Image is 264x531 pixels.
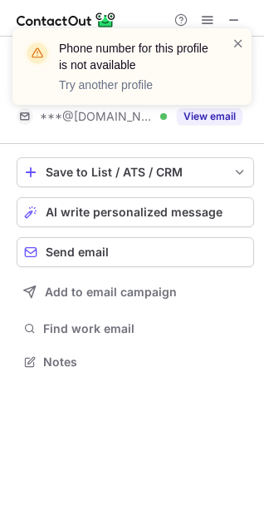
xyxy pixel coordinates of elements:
button: Send email [17,237,254,267]
button: save-profile-one-click [17,157,254,187]
span: Notes [43,355,247,370]
button: Add to email campaign [17,277,254,307]
img: warning [24,40,51,67]
div: Save to List / ATS / CRM [46,166,225,179]
button: Notes [17,350,254,374]
button: AI write personalized message [17,197,254,227]
header: Phone number for this profile is not available [59,40,212,73]
span: AI write personalized message [46,206,222,219]
span: Find work email [43,321,247,336]
span: Add to email campaign [45,285,177,299]
p: Try another profile [59,77,212,93]
button: Find work email [17,317,254,340]
img: ContactOut v5.3.10 [17,10,116,30]
span: Send email [46,246,109,259]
